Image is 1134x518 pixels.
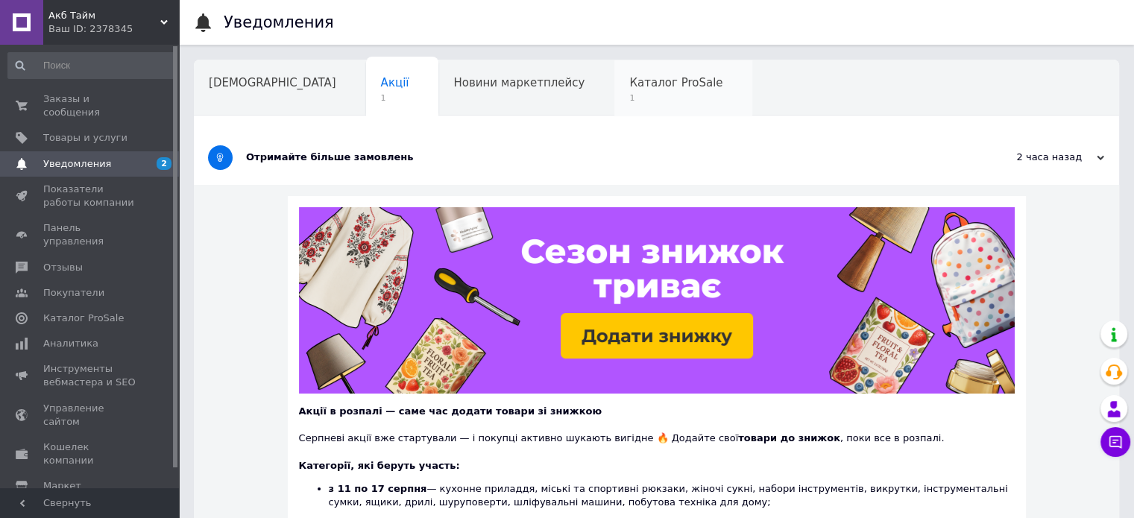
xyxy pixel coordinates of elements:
span: 1 [629,92,722,104]
span: 1 [381,92,409,104]
div: 2 часа назад [955,151,1104,164]
span: Управление сайтом [43,402,138,429]
span: Маркет [43,479,81,493]
span: Кошелек компании [43,440,138,467]
span: Новини маркетплейсу [453,76,585,89]
span: Показатели работы компании [43,183,138,209]
div: Серпневі акції вже стартували — і покупці активно шукають вигідне 🔥 Додайте свої , поки все в роз... [299,418,1015,445]
span: Аналитика [43,337,98,350]
span: [DEMOGRAPHIC_DATA] [209,76,336,89]
h1: Уведомления [224,13,334,31]
span: Инструменты вебмастера и SEO [43,362,138,389]
b: з 11 по 17 серпня [329,483,427,494]
span: Товары и услуги [43,131,127,145]
span: Акції [381,76,409,89]
div: Отримайте більше замовлень [246,151,955,164]
span: Панель управления [43,221,138,248]
input: Поиск [7,52,176,79]
b: товари до знижок [738,432,840,443]
span: 2 [157,157,171,170]
b: Акції в розпалі — саме час додати товари зі знижкою [299,405,602,417]
span: Заказы и сообщения [43,92,138,119]
span: Каталог ProSale [43,312,124,325]
button: Чат с покупателем [1100,427,1130,457]
span: Акб Тайм [48,9,160,22]
b: Категорії, які беруть участь: [299,460,460,471]
div: Ваш ID: 2378345 [48,22,179,36]
span: Уведомления [43,157,111,171]
span: Отзывы [43,261,83,274]
span: Покупатели [43,286,104,300]
span: Каталог ProSale [629,76,722,89]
